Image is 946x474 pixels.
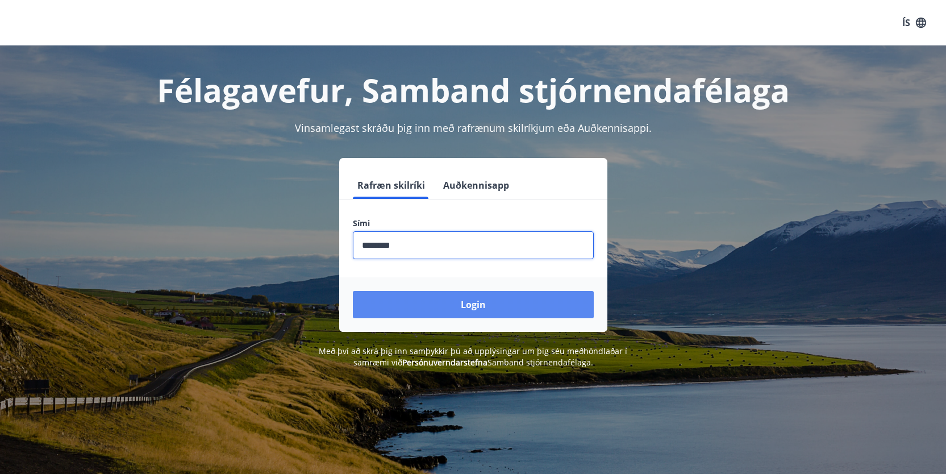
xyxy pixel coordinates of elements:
[353,291,594,318] button: Login
[319,346,627,368] span: Með því að skrá þig inn samþykkir þú að upplýsingar um þig séu meðhöndlaðar í samræmi við Samband...
[353,172,430,199] button: Rafræn skilríki
[78,68,869,111] h1: Félagavefur, Samband stjórnendafélaga
[353,218,594,229] label: Sími
[439,172,514,199] button: Auðkennisapp
[295,121,652,135] span: Vinsamlegast skráðu þig inn með rafrænum skilríkjum eða Auðkennisappi.
[896,13,932,33] button: ÍS
[402,357,487,368] a: Persónuverndarstefna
